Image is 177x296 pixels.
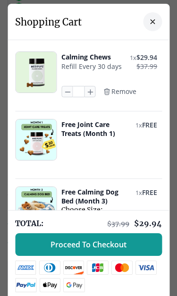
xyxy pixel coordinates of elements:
[16,119,56,160] img: Free Joint Care Treats (Month 1)
[135,188,142,197] span: 1 x
[111,87,136,96] span: Remove
[40,278,60,292] img: apple
[15,261,36,275] img: amex
[63,261,84,275] img: discover
[136,63,157,70] span: $ 37.99
[61,187,119,205] button: Free Calming Dog Bed (Month 3)
[107,220,129,228] span: $ 37.99
[61,120,119,138] button: Free Joint Care Treats (Month 1)
[87,261,109,275] img: jcb
[15,278,36,292] img: paypal
[142,188,157,197] span: FREE
[15,16,82,28] h3: Shopping Cart
[15,218,43,228] span: TOTAL:
[143,12,162,31] button: close-cart
[51,240,126,249] span: Proceed To Checkout
[16,187,56,228] img: Free Calming Dog Bed (Month 3)
[130,53,136,62] span: 1 x
[135,261,156,275] img: visa
[61,205,157,214] span: Choose Size:
[112,261,133,275] img: mastercard
[64,278,85,292] img: google
[103,87,136,96] button: Remove
[61,62,122,71] span: Refill Every 30 days
[16,52,56,93] img: Calming Chews
[136,53,157,62] span: $ 29.94
[142,120,157,129] span: FREE
[134,219,162,228] span: $ 29.94
[39,261,60,275] img: diners-club
[61,52,119,61] button: Calming Chews
[135,121,142,129] span: 1 x
[15,233,162,256] button: Proceed To Checkout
